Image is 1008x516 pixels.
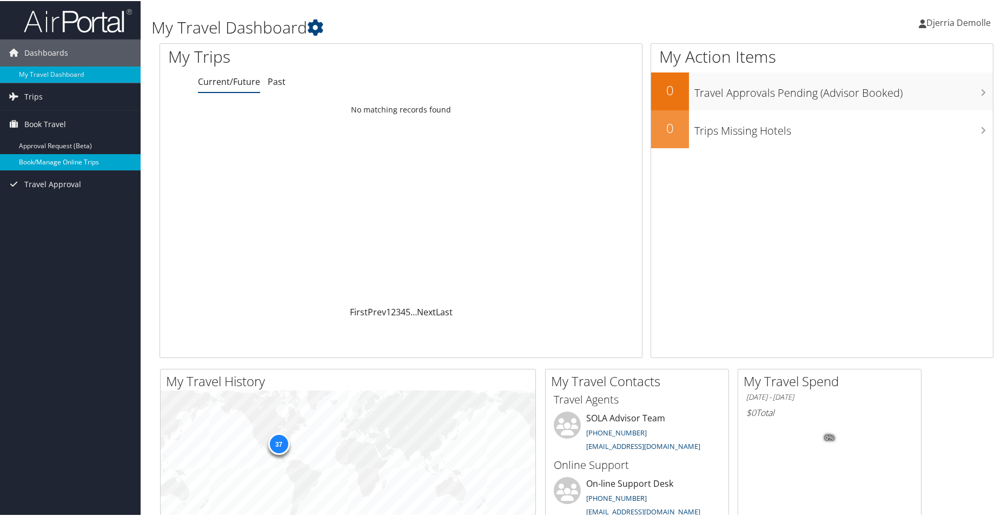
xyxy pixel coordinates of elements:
[268,432,289,454] div: 37
[586,440,700,450] a: [EMAIL_ADDRESS][DOMAIN_NAME]
[746,391,913,401] h6: [DATE] - [DATE]
[926,16,991,28] span: Djerria Demolle
[368,305,386,317] a: Prev
[651,118,689,136] h2: 0
[160,99,642,118] td: No matching records found
[651,109,993,147] a: 0Trips Missing Hotels
[24,38,68,65] span: Dashboards
[350,305,368,317] a: First
[548,411,726,455] li: SOLA Advisor Team
[24,110,66,137] span: Book Travel
[24,7,132,32] img: airportal-logo.png
[24,82,43,109] span: Trips
[24,170,81,197] span: Travel Approval
[417,305,436,317] a: Next
[651,71,993,109] a: 0Travel Approvals Pending (Advisor Booked)
[746,406,913,418] h6: Total
[651,44,993,67] h1: My Action Items
[694,117,993,137] h3: Trips Missing Hotels
[586,492,647,502] a: [PHONE_NUMBER]
[151,15,718,38] h1: My Travel Dashboard
[554,391,720,406] h3: Travel Agents
[406,305,410,317] a: 5
[391,305,396,317] a: 2
[651,80,689,98] h2: 0
[554,457,720,472] h3: Online Support
[746,406,756,418] span: $0
[825,434,834,440] tspan: 0%
[551,371,728,389] h2: My Travel Contacts
[586,427,647,436] a: [PHONE_NUMBER]
[694,79,993,100] h3: Travel Approvals Pending (Advisor Booked)
[436,305,453,317] a: Last
[401,305,406,317] a: 4
[586,506,700,515] a: [EMAIL_ADDRESS][DOMAIN_NAME]
[166,371,535,389] h2: My Travel History
[386,305,391,317] a: 1
[168,44,433,67] h1: My Trips
[198,75,260,87] a: Current/Future
[919,5,1002,38] a: Djerria Demolle
[396,305,401,317] a: 3
[410,305,417,317] span: …
[268,75,286,87] a: Past
[744,371,921,389] h2: My Travel Spend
